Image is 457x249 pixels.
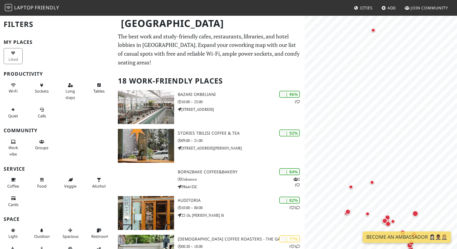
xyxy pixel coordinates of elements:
[294,99,300,105] p: 1
[63,234,79,239] span: Spacious
[384,214,391,221] div: Map marker
[178,237,305,242] h3: [DEMOGRAPHIC_DATA] Coffee Roasters - The Garage
[114,196,305,230] a: Auditoria | 82% 11 Auditoria 10:00 – 00:00 22-26, [PERSON_NAME] St
[384,218,391,226] div: Map marker
[381,217,389,225] div: Map marker
[38,113,46,119] span: Video/audio calls
[35,4,59,11] span: Friendly
[32,225,51,241] button: Outdoor
[91,234,109,239] span: Restroom
[4,105,23,121] button: Quiet
[178,205,305,211] p: 10:00 – 00:00
[279,91,300,98] div: | 96%
[279,168,300,175] div: | 84%
[34,234,50,239] span: Outdoor area
[4,15,111,34] h2: Filters
[279,235,300,242] div: | 77%
[178,184,305,190] p: PR64+33C
[379,2,399,13] a: Add
[32,137,51,153] button: Groups
[178,131,305,136] h3: Stories Tbilisi Coffee & Tea
[178,145,305,151] p: [STREET_ADDRESS][PERSON_NAME]
[118,32,301,67] p: The best work and study-friendly cafes, restaurants, libraries, and hotel lobbies in [GEOGRAPHIC_...
[4,80,23,96] button: Wi-Fi
[116,15,303,32] h1: [GEOGRAPHIC_DATA]
[347,183,355,191] div: Map marker
[89,80,109,96] button: Tables
[178,138,305,143] p: 09:00 – 21:00
[4,137,23,159] button: Work vibe
[344,208,352,216] div: Map marker
[343,210,350,217] div: Map marker
[61,175,80,191] button: Veggie
[279,129,300,136] div: | 92%
[4,128,111,133] h3: Community
[360,5,373,11] span: Cities
[363,231,451,243] a: Become an Ambassador 🤵🏻‍♀️🤵🏾‍♂️🤵🏼‍♀️
[93,88,105,94] span: Work-friendly tables
[399,229,407,237] div: Map marker
[178,176,305,182] p: Unknown
[4,225,23,241] button: Light
[92,183,105,189] span: Alcohol
[35,145,48,150] span: Group tables
[118,72,301,90] h2: 18 Work-Friendly Places
[64,183,76,189] span: Veggie
[114,90,305,124] a: Bazari Orbeliani | 96% 1 Bazari Orbeliani 10:00 – 23:00 [STREET_ADDRESS]
[35,88,49,94] span: Power sockets
[4,216,111,222] h3: Space
[37,183,47,189] span: Food
[32,175,51,191] button: Food
[178,99,305,105] p: 10:00 – 23:00
[381,217,389,225] div: Map marker
[293,176,300,188] p: 2 1
[114,168,305,191] a: | 84% 21 Born2Bake Coffee&Bakery Unknown PR64+33C
[178,198,305,203] h3: Auditoria
[118,129,174,163] img: Stories Tbilisi Coffee & Tea
[8,145,18,156] span: People working
[118,90,174,124] img: Bazari Orbeliani
[8,202,18,207] span: Credit cards
[32,80,51,96] button: Sockets
[279,197,300,204] div: | 82%
[9,88,18,94] span: Stable Wi-Fi
[410,231,418,239] div: Map marker
[61,80,80,102] button: Long stays
[368,179,376,186] div: Map marker
[411,209,420,218] div: Map marker
[389,218,397,225] div: Map marker
[8,234,18,239] span: Natural light
[411,5,448,11] span: Join Community
[384,220,392,228] div: Map marker
[4,71,111,77] h3: Productivity
[178,92,305,97] h3: Bazari Orbeliani
[370,27,377,34] div: Map marker
[4,193,23,209] button: Cards
[66,88,75,100] span: Long stays
[89,175,109,191] button: Alcohol
[5,4,12,11] img: LaptopFriendly
[114,129,305,163] a: Stories Tbilisi Coffee & Tea | 92% Stories Tbilisi Coffee & Tea 09:00 – 21:00 [STREET_ADDRESS][PE...
[7,183,19,189] span: Coffee
[352,2,375,13] a: Cities
[32,105,51,121] button: Calls
[5,3,59,13] a: LaptopFriendly LaptopFriendly
[387,5,396,11] span: Add
[178,169,305,175] h3: Born2Bake Coffee&Bakery
[407,239,415,247] div: Map marker
[178,106,305,112] p: [STREET_ADDRESS]
[4,39,111,45] h3: My Places
[4,175,23,191] button: Coffee
[364,210,371,218] div: Map marker
[8,113,18,119] span: Quiet
[4,166,111,172] h3: Service
[289,205,300,211] p: 1 1
[402,2,450,13] a: Join Community
[14,4,34,11] span: Laptop
[118,196,174,230] img: Auditoria
[61,225,80,241] button: Spacious
[89,225,109,241] button: Restroom
[178,212,305,218] p: 22-26, [PERSON_NAME] St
